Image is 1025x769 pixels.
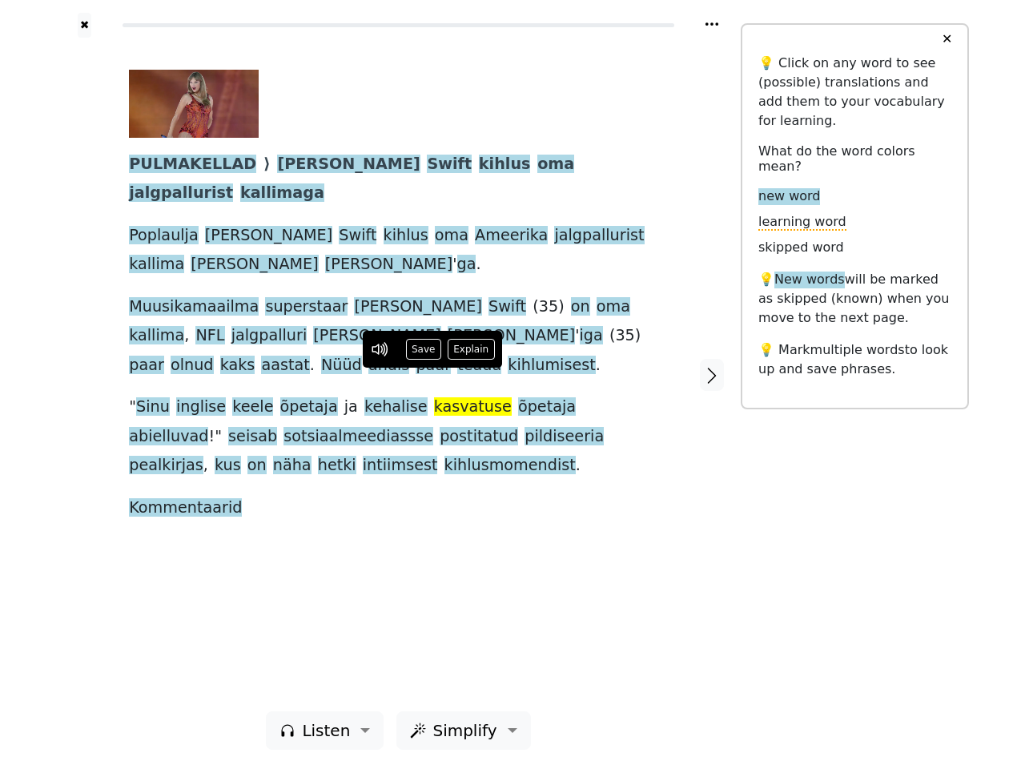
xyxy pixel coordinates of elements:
span: 35 [539,297,558,317]
span: pealkirjas [129,456,203,476]
span: NFL [195,326,224,346]
span: ' [575,326,579,346]
span: kallima [129,255,184,275]
span: Swift [427,155,472,175]
span: kihlus [479,155,531,175]
img: 17105503t1haec7.jpg [129,70,259,138]
span: õpetaja [518,397,576,417]
span: paar [129,356,164,376]
button: Explain [448,339,495,360]
span: kihlumisest [508,356,595,376]
span: Sinu [136,397,170,417]
span: [PERSON_NAME] [448,326,575,346]
span: postitatud [440,427,518,447]
span: [PERSON_NAME] [205,226,332,246]
span: ⟩ [263,155,271,175]
span: skipped word [758,240,844,256]
span: multiple words [810,342,905,357]
span: [PERSON_NAME] [325,255,452,275]
span: , [203,456,208,476]
p: 💡 will be marked as skipped (known) when you move to the next page. [758,270,951,328]
span: . [476,255,480,275]
span: ( [609,326,616,346]
span: kus [215,456,241,476]
span: superstaar [265,297,348,317]
span: inglise [176,397,226,417]
span: . [310,356,315,376]
button: Listen [266,711,384,750]
button: ✕ [932,25,962,54]
span: Nüüd [321,356,362,376]
span: on [247,456,267,476]
span: Swift [488,297,526,317]
span: Simplify [432,719,496,743]
span: jalgpallurist [554,226,644,246]
span: [PERSON_NAME] [354,297,481,317]
span: [PERSON_NAME] [277,155,420,175]
span: . [596,356,601,376]
span: learning word [758,214,846,231]
span: new word [758,188,820,205]
span: ! [208,427,215,447]
span: ) [635,326,641,346]
span: oma [435,226,468,246]
button: ✖ [78,13,91,38]
p: 💡 Click on any word to see (possible) translations and add them to your vocabulary for learning. [758,54,951,131]
span: jalgpallurist [129,183,233,203]
span: " [215,427,222,447]
span: olnud [171,356,214,376]
span: andis [368,356,409,376]
span: ' [452,255,456,275]
span: kallimaga [240,183,324,203]
span: , [184,326,189,346]
span: kihlus [384,226,428,246]
span: hetki [318,456,356,476]
span: näha [273,456,312,476]
span: iga [580,326,603,346]
span: Poplaulja [129,226,198,246]
span: [PERSON_NAME] [191,255,318,275]
span: Listen [302,719,350,743]
span: kehalise [364,397,428,417]
h6: What do the word colors mean? [758,143,951,174]
span: kaks [220,356,255,376]
span: . [576,456,581,476]
span: õpetaja [280,397,338,417]
span: kasvatuse [434,397,512,417]
span: ( [533,297,539,317]
span: keele [232,397,273,417]
span: Swift [339,226,376,246]
span: kihlusmomendist [444,456,576,476]
p: 💡 Mark to look up and save phrases. [758,340,951,379]
span: intiimsest [363,456,438,476]
span: seisab [228,427,277,447]
span: ga [457,255,476,275]
span: Kommentaarid [129,498,242,518]
button: Simplify [396,711,530,750]
span: Muusikamaailma [129,297,259,317]
span: abielluvad [129,427,208,447]
span: paar [416,356,451,376]
span: on [571,297,590,317]
span: oma [537,155,574,175]
span: oma [597,297,630,317]
span: pildiseeria [525,427,604,447]
span: " [129,397,136,417]
span: kallima [129,326,184,346]
span: sotsiaalmeediassse [283,427,433,447]
span: Ameerika [475,226,548,246]
span: ) [558,297,565,317]
span: PULMAKELLAD [129,155,256,175]
span: New words [774,272,845,288]
span: teada [457,356,501,376]
button: Save [406,339,441,360]
span: jalgpalluri [231,326,307,346]
span: 35 [615,326,634,346]
span: ja [344,397,358,417]
span: aastat [261,356,309,376]
span: [PERSON_NAME] [313,326,440,346]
